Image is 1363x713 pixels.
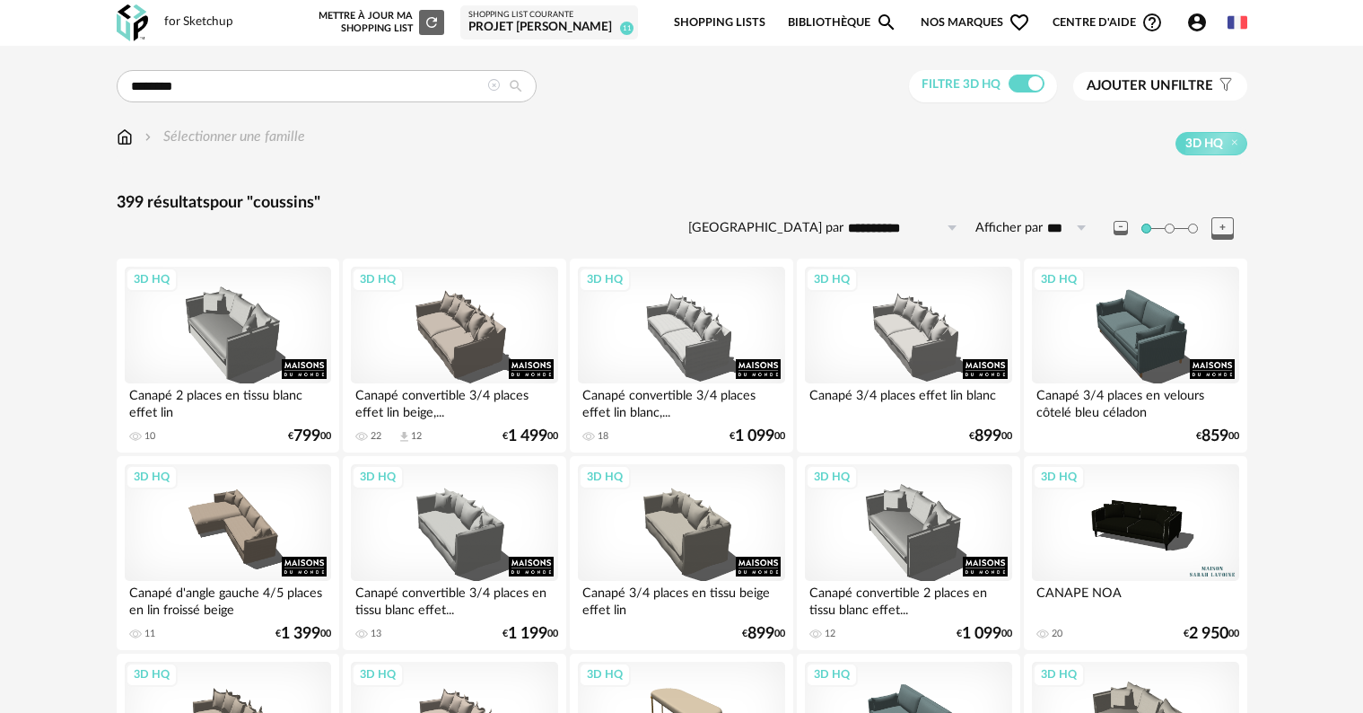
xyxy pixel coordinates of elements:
a: 3D HQ Canapé convertible 3/4 places effet lin beige,... 22 Download icon 12 €1 49900 [343,259,565,453]
a: 3D HQ Canapé convertible 2 places en tissu blanc effet... 12 €1 09900 [797,456,1019,650]
div: 13 [371,628,381,640]
img: svg+xml;base64,PHN2ZyB3aWR0aD0iMTYiIGhlaWdodD0iMTYiIHZpZXdCb3g9IjAgMCAxNiAxNiIgZmlsbD0ibm9uZSIgeG... [141,127,155,147]
span: Magnify icon [876,12,897,33]
div: Projet [PERSON_NAME] [468,20,630,36]
a: BibliothèqueMagnify icon [788,2,897,44]
span: 1 099 [735,430,774,443]
span: 1 199 [508,628,547,640]
span: 899 [974,430,1001,443]
div: Canapé convertible 2 places en tissu blanc effet... [805,581,1011,617]
div: 12 [825,628,835,640]
div: 3D HQ [806,268,858,291]
div: € 00 [288,430,331,443]
a: 3D HQ Canapé d'angle gauche 4/5 places en lin froissé beige 11 €1 39900 [117,456,339,650]
span: 859 [1201,430,1228,443]
div: € 00 [1196,430,1239,443]
div: 12 [411,430,422,443]
a: Shopping List courante Projet [PERSON_NAME] 11 [468,10,630,36]
a: 3D HQ Canapé convertible 3/4 places en tissu blanc effet... 13 €1 19900 [343,456,565,650]
span: Account Circle icon [1186,12,1208,33]
span: 1 499 [508,430,547,443]
div: € 00 [502,628,558,640]
div: 11 [144,628,155,640]
div: CANAPE NOA [1032,581,1238,617]
a: 3D HQ Canapé convertible 3/4 places effet lin blanc,... 18 €1 09900 [570,259,792,453]
span: 1 399 [281,628,320,640]
div: 3D HQ [126,465,178,489]
img: svg+xml;base64,PHN2ZyB3aWR0aD0iMTYiIGhlaWdodD0iMTciIHZpZXdCb3g9IjAgMCAxNiAxNyIgZmlsbD0ibm9uZSIgeG... [117,127,133,147]
div: Canapé d'angle gauche 4/5 places en lin froissé beige [125,581,331,617]
a: Shopping Lists [674,2,765,44]
div: 10 [144,430,155,443]
span: 2 950 [1189,628,1228,640]
div: Sélectionner une famille [141,127,305,147]
span: pour "coussins" [210,195,320,211]
span: 799 [293,430,320,443]
div: 3D HQ [126,268,178,291]
span: Filter icon [1213,77,1234,95]
a: 3D HQ Canapé 2 places en tissu blanc effet lin 10 €79900 [117,259,339,453]
div: € 00 [730,430,785,443]
button: Ajouter unfiltre Filter icon [1073,72,1247,101]
span: 1 099 [962,628,1001,640]
div: Canapé convertible 3/4 places effet lin blanc,... [578,383,784,419]
img: OXP [117,4,148,41]
div: Canapé 3/4 places en velours côtelé bleu céladon [1032,383,1238,419]
div: 3D HQ [126,663,178,686]
div: € 00 [275,628,331,640]
div: 3D HQ [352,268,404,291]
span: Help Circle Outline icon [1141,12,1163,33]
span: 11 [620,22,633,35]
div: 3D HQ [806,465,858,489]
div: 3D HQ [1033,465,1085,489]
div: 3D HQ [1033,663,1085,686]
label: [GEOGRAPHIC_DATA] par [688,220,843,237]
div: € 00 [742,628,785,640]
div: Canapé convertible 3/4 places en tissu blanc effet... [351,581,557,617]
img: fr [1228,13,1247,32]
div: Canapé convertible 3/4 places effet lin beige,... [351,383,557,419]
span: Ajouter un [1087,79,1171,92]
div: Shopping List courante [468,10,630,21]
div: 20 [1052,628,1062,640]
div: 3D HQ [1033,268,1085,291]
div: 3D HQ [352,465,404,489]
a: 3D HQ CANAPE NOA 20 €2 95000 [1024,456,1246,650]
span: Nos marques [921,2,1030,44]
div: Mettre à jour ma Shopping List [315,10,444,35]
span: Download icon [398,430,411,444]
a: 3D HQ Canapé 3/4 places en velours côtelé bleu céladon €85900 [1024,259,1246,453]
div: 3D HQ [579,268,631,291]
div: € 00 [1184,628,1239,640]
span: Account Circle icon [1186,12,1216,33]
div: 22 [371,430,381,443]
div: 399 résultats [117,193,1247,214]
span: 3D HQ [1185,136,1223,152]
div: € 00 [957,628,1012,640]
span: Heart Outline icon [1009,12,1030,33]
div: Canapé 3/4 places effet lin blanc [805,383,1011,419]
div: 3D HQ [579,465,631,489]
a: 3D HQ Canapé 3/4 places en tissu beige effet lin €89900 [570,456,792,650]
div: 18 [598,430,608,443]
span: Filtre 3D HQ [922,78,1000,91]
span: 899 [747,628,774,640]
div: 3D HQ [806,663,858,686]
div: Canapé 3/4 places en tissu beige effet lin [578,581,784,617]
div: 3D HQ [579,663,631,686]
a: 3D HQ Canapé 3/4 places effet lin blanc €89900 [797,259,1019,453]
label: Afficher par [975,220,1043,237]
div: for Sketchup [164,14,233,31]
span: Centre d'aideHelp Circle Outline icon [1053,12,1163,33]
div: Canapé 2 places en tissu blanc effet lin [125,383,331,419]
div: 3D HQ [352,663,404,686]
div: € 00 [969,430,1012,443]
span: Refresh icon [424,17,440,27]
span: filtre [1087,77,1213,95]
div: € 00 [502,430,558,443]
